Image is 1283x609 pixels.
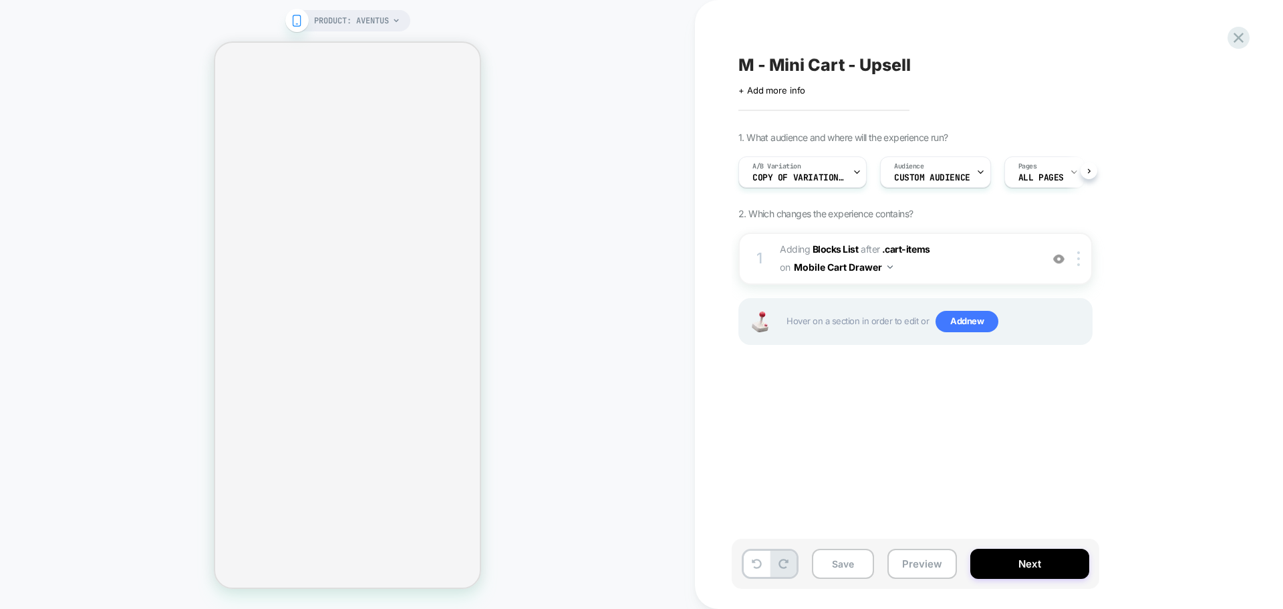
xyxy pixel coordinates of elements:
[752,173,846,182] span: Copy of Variation 1
[894,173,970,182] span: Custom Audience
[813,243,859,255] b: Blocks List
[787,311,1085,332] span: Hover on a section in order to edit or
[746,312,773,332] img: Joystick
[936,311,998,332] span: Add new
[314,10,389,31] span: PRODUCT: Aventus
[887,265,893,269] img: down arrow
[738,132,948,143] span: 1. What audience and where will the experience run?
[752,162,801,171] span: A/B Variation
[861,243,880,255] span: AFTER
[1077,251,1080,266] img: close
[738,55,911,75] span: M - Mini Cart - Upsell
[794,257,893,277] button: Mobile Cart Drawer
[738,208,913,219] span: 2. Which changes the experience contains?
[894,162,924,171] span: Audience
[887,549,957,579] button: Preview
[738,85,805,96] span: + Add more info
[1018,173,1064,182] span: ALL PAGES
[882,243,930,255] span: .cart-items
[753,245,766,272] div: 1
[812,549,874,579] button: Save
[970,549,1089,579] button: Next
[780,259,790,275] span: on
[1053,253,1064,265] img: crossed eye
[1018,162,1037,171] span: Pages
[780,243,859,255] span: Adding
